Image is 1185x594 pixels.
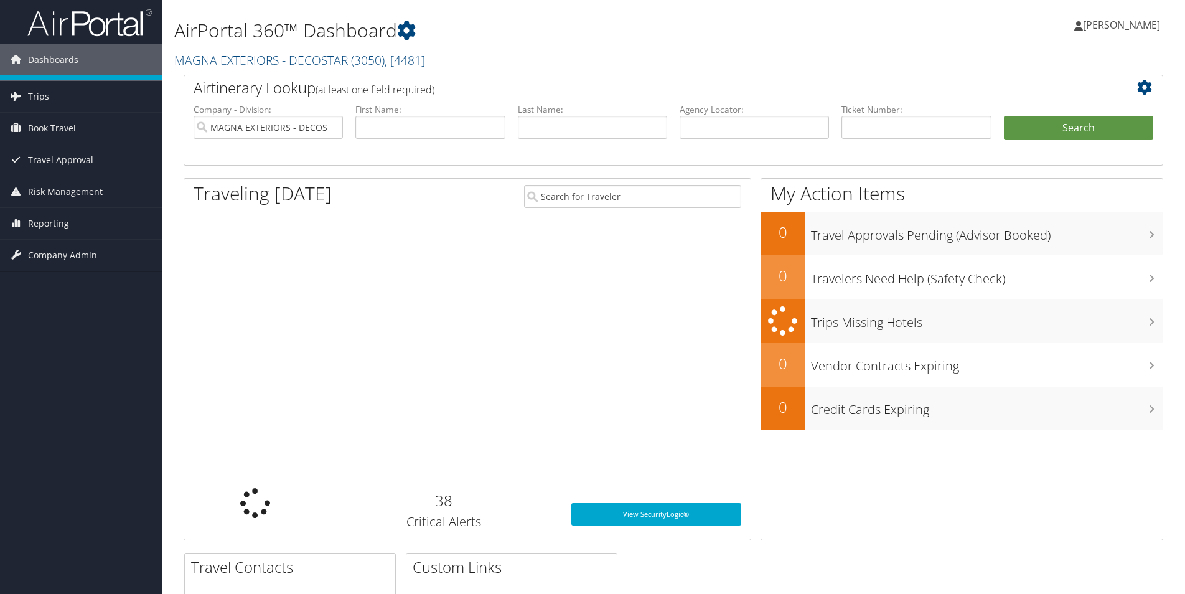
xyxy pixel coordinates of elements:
span: Risk Management [28,176,103,207]
label: Last Name: [518,103,667,116]
h3: Credit Cards Expiring [811,395,1163,418]
span: Travel Approval [28,144,93,176]
h2: 0 [761,397,805,418]
a: [PERSON_NAME] [1074,6,1173,44]
span: Company Admin [28,240,97,271]
h2: 0 [761,222,805,243]
h3: Trips Missing Hotels [811,308,1163,331]
span: Book Travel [28,113,76,144]
span: (at least one field required) [316,83,434,97]
label: Ticket Number: [841,103,991,116]
a: 0Travel Approvals Pending (Advisor Booked) [761,212,1163,255]
a: MAGNA EXTERIORS - DECOSTAR [174,52,425,68]
h1: AirPortal 360™ Dashboard [174,17,840,44]
label: First Name: [355,103,505,116]
a: Trips Missing Hotels [761,299,1163,343]
h2: Travel Contacts [191,557,395,578]
span: Reporting [28,208,69,239]
a: View SecurityLogic® [571,503,741,526]
h1: Traveling [DATE] [194,181,332,207]
a: 0Vendor Contracts Expiring [761,343,1163,387]
h2: Airtinerary Lookup [194,77,1072,98]
span: Dashboards [28,44,78,75]
h2: 0 [761,265,805,286]
h1: My Action Items [761,181,1163,207]
span: , [ 4481 ] [385,52,425,68]
h3: Vendor Contracts Expiring [811,351,1163,375]
img: airportal-logo.png [27,8,152,37]
a: 0Travelers Need Help (Safety Check) [761,255,1163,299]
h2: 38 [335,490,552,511]
h2: Custom Links [413,557,617,578]
h2: 0 [761,353,805,374]
input: Search for Traveler [524,185,741,208]
label: Agency Locator: [680,103,829,116]
span: ( 3050 ) [351,52,385,68]
h3: Travelers Need Help (Safety Check) [811,264,1163,288]
button: Search [1004,116,1153,141]
h3: Travel Approvals Pending (Advisor Booked) [811,220,1163,244]
span: Trips [28,81,49,112]
span: [PERSON_NAME] [1083,18,1160,32]
a: 0Credit Cards Expiring [761,387,1163,430]
label: Company - Division: [194,103,343,116]
h3: Critical Alerts [335,513,552,530]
